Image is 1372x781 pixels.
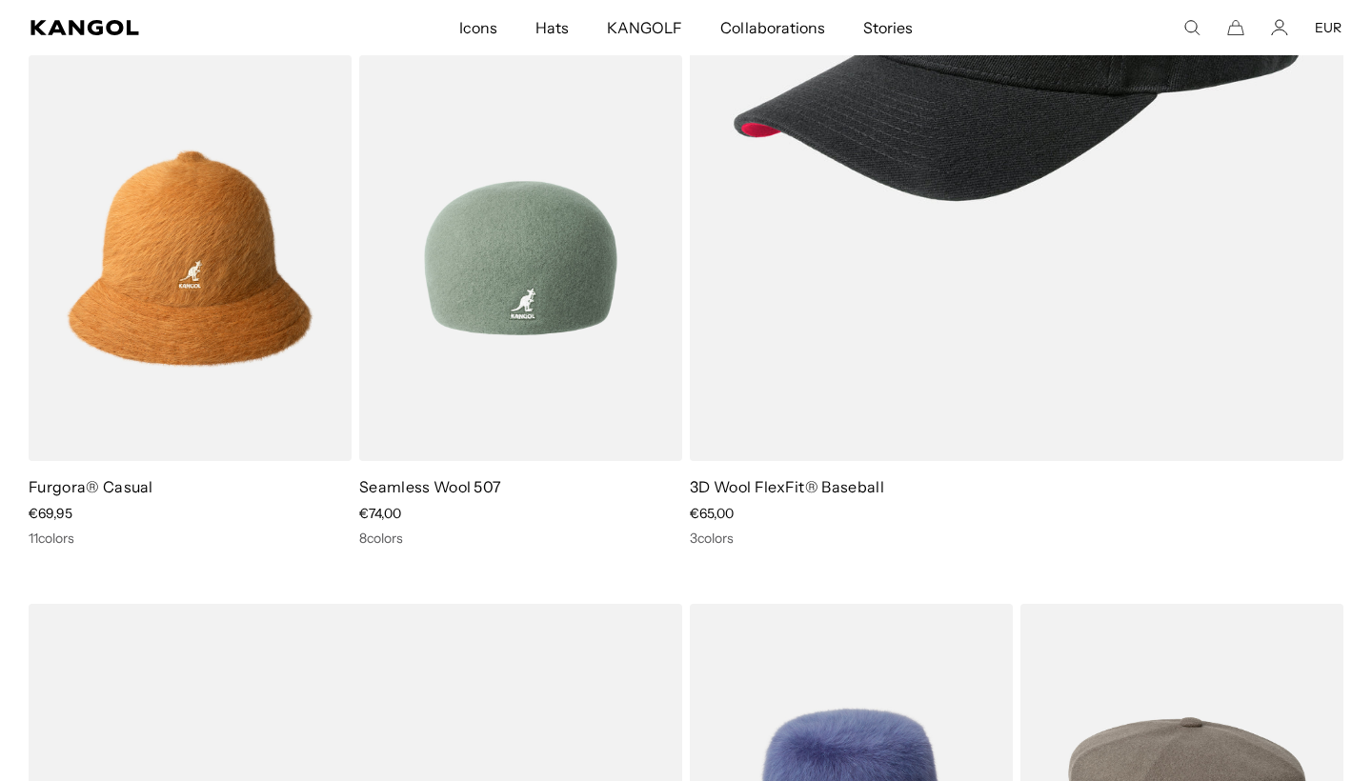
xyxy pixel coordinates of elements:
[359,477,501,496] a: Seamless Wool 507
[29,505,72,522] span: €69,95
[1227,19,1244,36] button: Cart
[29,530,352,547] div: 11 colors
[359,530,682,547] div: 8 colors
[359,55,682,461] img: Seamless Wool 507
[359,505,401,522] span: €74,00
[1183,19,1200,36] summary: Search here
[690,530,1343,547] div: 3 colors
[30,20,304,35] a: Kangol
[1315,19,1342,36] button: EUR
[29,55,352,461] img: Furgora® Casual
[29,477,153,496] a: Furgora® Casual
[690,505,734,522] span: €65,00
[1271,19,1288,36] a: Account
[690,477,884,496] a: 3D Wool FlexFit® Baseball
